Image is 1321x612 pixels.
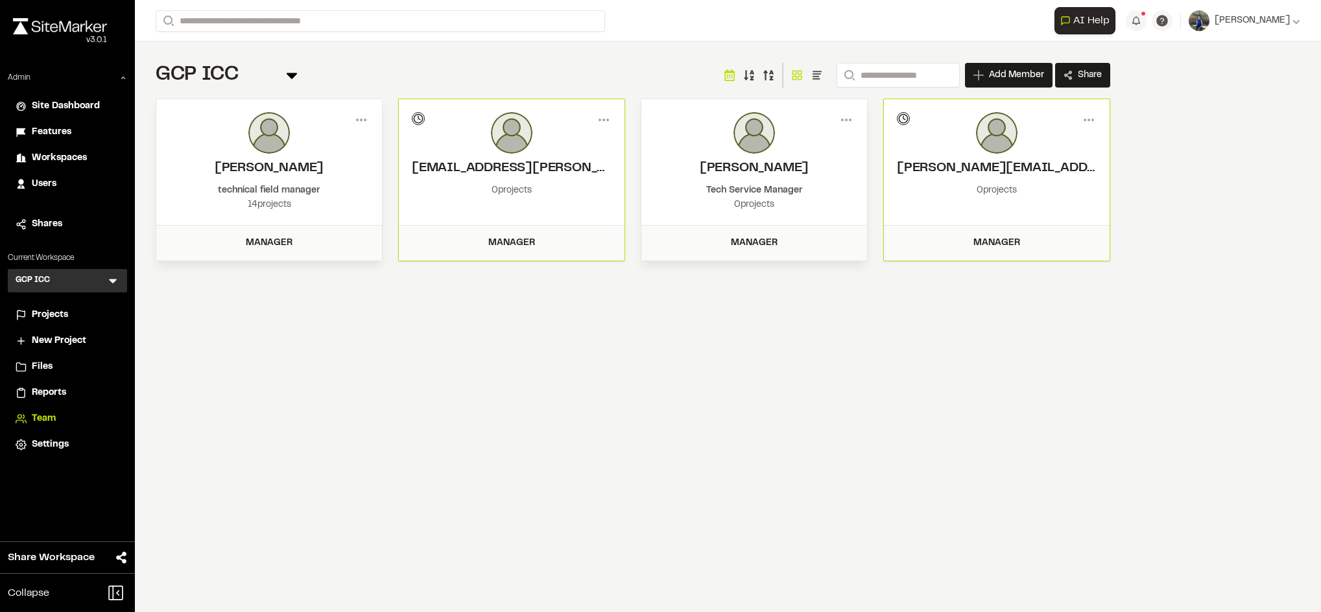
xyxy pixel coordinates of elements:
[837,63,860,88] button: Search
[407,236,617,250] div: Manager
[32,177,56,191] span: Users
[1054,7,1115,34] button: Open AI Assistant
[248,112,290,154] img: photo
[164,236,374,250] div: Manager
[654,183,854,198] div: Tech Service Manager
[169,198,369,212] div: 14 projects
[491,112,532,154] img: user_empty.png
[897,112,910,125] div: Invitation Pending...
[989,69,1044,82] span: Add Member
[1189,10,1300,31] button: [PERSON_NAME]
[32,360,53,374] span: Files
[169,159,369,178] h2: Brock Riutta
[8,585,49,601] span: Collapse
[32,386,66,400] span: Reports
[412,159,612,178] h2: bill.boyer@saint-gobain.com
[32,438,69,452] span: Settings
[897,183,1097,198] div: 0 projects
[169,183,369,198] div: technical field manager
[32,125,71,139] span: Features
[733,112,775,154] img: photo
[32,217,62,231] span: Shares
[1073,13,1110,29] span: AI Help
[32,412,56,426] span: Team
[32,308,68,322] span: Projects
[1189,10,1209,31] img: User
[16,125,119,139] a: Features
[1054,7,1121,34] div: Open AI Assistant
[8,72,30,84] p: Admin
[16,334,119,348] a: New Project
[32,151,87,165] span: Workspaces
[16,217,119,231] a: Shares
[16,274,50,287] h3: GCP ICC
[412,112,425,125] div: Invitation Pending...
[156,67,239,84] span: GCP ICC
[16,308,119,322] a: Projects
[654,198,854,212] div: 0 projects
[32,99,100,113] span: Site Dashboard
[16,151,119,165] a: Workspaces
[412,183,612,198] div: 0 projects
[8,252,127,264] p: Current Workspace
[16,412,119,426] a: Team
[649,236,859,250] div: Manager
[16,177,119,191] a: Users
[16,360,119,374] a: Files
[8,550,95,565] span: Share Workspace
[13,18,107,34] img: rebrand.png
[1078,69,1102,82] span: Share
[892,236,1102,250] div: Manager
[897,159,1097,178] h2: joe.witt@saint-gobain.com
[13,34,107,46] div: Oh geez...please don't...
[1215,14,1290,28] span: [PERSON_NAME]
[16,438,119,452] a: Settings
[156,10,179,32] button: Search
[16,386,119,400] a: Reports
[32,334,86,348] span: New Project
[976,112,1018,154] img: user_empty.png
[654,159,854,178] h2: John Dalton
[16,99,119,113] a: Site Dashboard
